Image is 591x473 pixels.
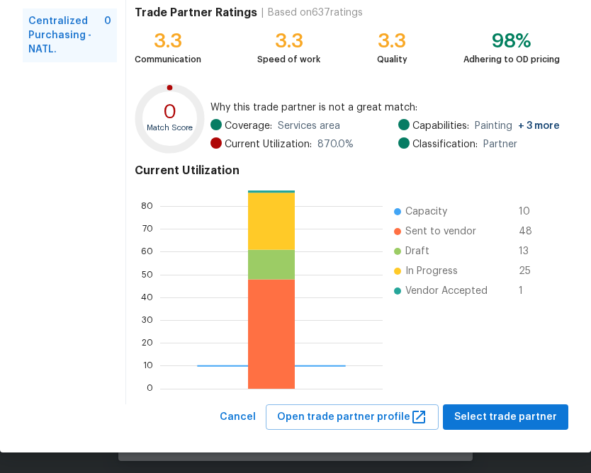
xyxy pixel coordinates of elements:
[412,119,469,133] span: Capabilities:
[142,270,153,278] text: 50
[412,137,478,152] span: Classification:
[266,404,439,431] button: Open trade partner profile
[519,224,541,239] span: 48
[104,14,111,57] span: 0
[147,124,193,132] text: Match Score
[377,34,407,48] div: 3.3
[163,103,176,122] text: 0
[405,284,488,298] span: Vendor Accepted
[443,404,568,431] button: Select trade partner
[141,202,153,210] text: 80
[257,34,320,48] div: 3.3
[405,244,429,258] span: Draft
[257,6,268,20] div: |
[225,137,312,152] span: Current Utilization:
[405,205,447,219] span: Capacity
[277,409,427,426] span: Open trade partner profile
[141,293,153,302] text: 40
[135,164,560,178] h4: Current Utilization
[268,6,363,20] div: Based on 637 ratings
[220,409,256,426] span: Cancel
[278,119,340,133] span: Services area
[135,6,257,20] h4: Trade Partner Ratings
[28,14,104,57] span: Centralized Purchasing - NATL.
[463,34,560,48] div: 98%
[475,119,560,133] span: Painting
[142,224,153,233] text: 70
[257,52,320,67] div: Speed of work
[518,121,560,131] span: + 3 more
[519,205,541,219] span: 10
[142,316,153,324] text: 30
[147,384,153,392] text: 0
[377,52,407,67] div: Quality
[143,361,153,370] text: 10
[135,52,201,67] div: Communication
[141,247,153,256] text: 60
[225,119,272,133] span: Coverage:
[142,338,153,347] text: 20
[317,137,354,152] span: 870.0 %
[519,284,541,298] span: 1
[519,264,541,278] span: 25
[135,34,201,48] div: 3.3
[405,224,476,239] span: Sent to vendor
[463,52,560,67] div: Adhering to OD pricing
[519,244,541,258] span: 13
[214,404,261,431] button: Cancel
[210,101,560,115] span: Why this trade partner is not a great match:
[483,137,517,152] span: Partner
[405,264,458,278] span: In Progress
[454,409,557,426] span: Select trade partner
